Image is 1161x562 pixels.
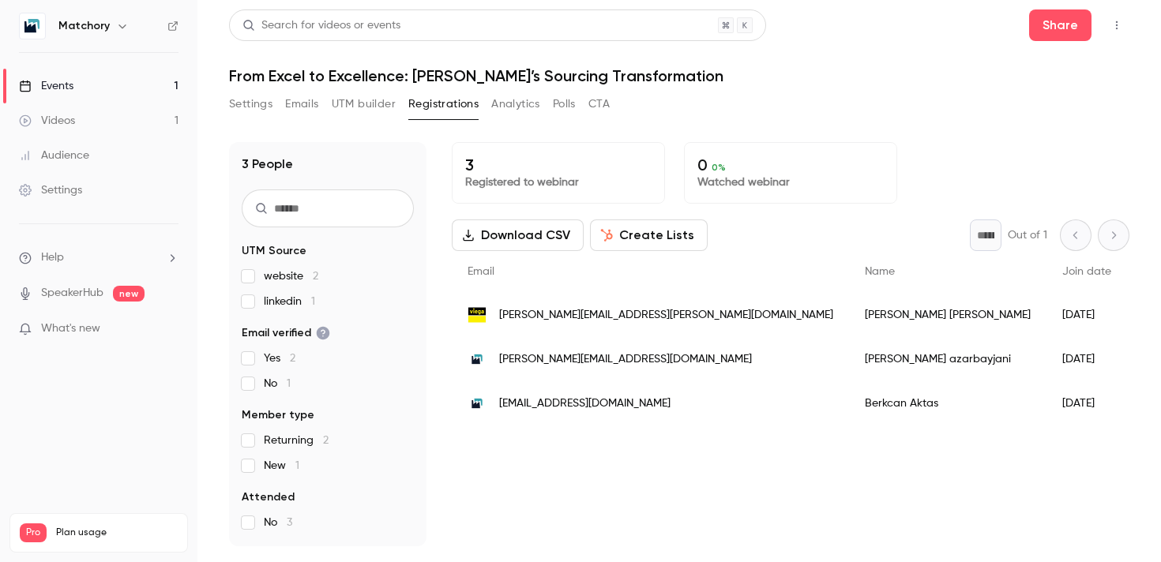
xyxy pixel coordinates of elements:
[588,92,610,117] button: CTA
[242,243,306,259] span: UTM Source
[849,293,1046,337] div: [PERSON_NAME] [PERSON_NAME]
[19,113,75,129] div: Videos
[19,182,82,198] div: Settings
[41,249,64,266] span: Help
[56,526,178,539] span: Plan usage
[452,219,584,251] button: Download CSV
[712,162,726,173] span: 0 %
[468,266,494,277] span: Email
[499,351,752,368] span: [PERSON_NAME][EMAIL_ADDRESS][DOMAIN_NAME]
[20,13,45,39] img: Matchory
[285,92,318,117] button: Emails
[1029,9,1091,41] button: Share
[264,350,295,366] span: Yes
[311,296,315,307] span: 1
[697,155,884,174] p: 0
[242,325,330,341] span: Email verified
[499,307,833,324] span: [PERSON_NAME][EMAIL_ADDRESS][PERSON_NAME][DOMAIN_NAME]
[295,460,299,471] span: 1
[332,92,396,117] button: UTM builder
[697,174,884,190] p: Watched webinar
[1062,266,1111,277] span: Join date
[468,305,487,324] img: viega.de
[113,286,145,302] span: new
[264,515,292,530] span: No
[242,489,295,505] span: Attended
[465,174,652,190] p: Registered to webinar
[287,517,292,528] span: 3
[491,92,540,117] button: Analytics
[41,320,100,337] span: What's new
[849,337,1046,381] div: [PERSON_NAME] azarbayjani
[264,294,315,309] span: linkedin
[229,66,1129,85] h1: From Excel to Excellence: [PERSON_NAME]’s Sourcing Transformation
[19,78,73,94] div: Events
[20,523,47,542] span: Pro
[849,381,1046,425] div: Berkcan Aktas
[242,407,314,423] span: Member type
[41,285,103,302] a: SpeakerHub
[553,92,576,117] button: Polls
[58,18,110,34] h6: Matchory
[499,395,671,412] span: [EMAIL_ADDRESS][DOMAIN_NAME]
[264,458,299,474] span: New
[1046,337,1127,381] div: [DATE]
[264,376,291,392] span: No
[264,268,318,284] span: website
[313,271,318,282] span: 2
[19,249,178,266] li: help-dropdown-opener
[408,92,479,117] button: Registrations
[468,350,487,369] img: matchory.com
[1008,227,1047,243] p: Out of 1
[465,155,652,174] p: 3
[19,148,89,163] div: Audience
[865,266,895,277] span: Name
[229,92,272,117] button: Settings
[287,378,291,389] span: 1
[242,17,400,34] div: Search for videos or events
[1046,293,1127,337] div: [DATE]
[290,353,295,364] span: 2
[1046,381,1127,425] div: [DATE]
[264,433,329,448] span: Returning
[468,394,487,413] img: matchory.com
[242,155,293,174] h1: 3 People
[323,435,329,446] span: 2
[590,219,708,251] button: Create Lists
